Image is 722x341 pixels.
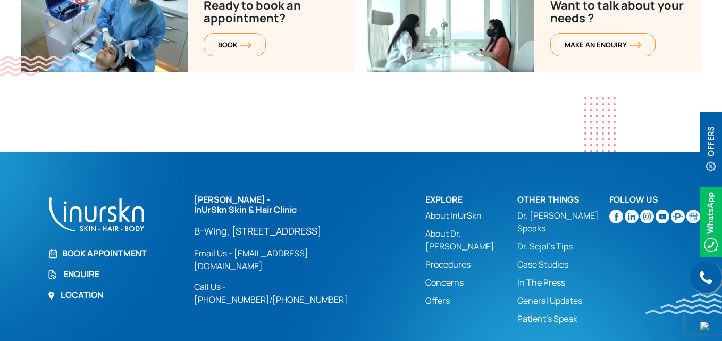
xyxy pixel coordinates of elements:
a: Email Us - [EMAIL_ADDRESS][DOMAIN_NAME] [194,247,370,272]
img: facebook [609,210,623,223]
img: Location [47,292,55,300]
h2: Explore [425,195,517,205]
a: Location [47,288,181,301]
a: General Updates [517,294,609,307]
a: Offers [425,294,517,307]
a: Dr. Sejal's Tips [517,240,609,253]
a: Patient’s Speak [517,312,609,325]
img: youtube [656,210,669,223]
a: [PHONE_NUMBER] [272,294,348,305]
a: B-Wing, [STREET_ADDRESS] [194,224,370,237]
a: Whatsappicon [700,215,722,227]
h2: Follow Us [609,195,701,205]
a: Book Appointment [47,247,181,260]
img: orange-arrow [240,42,251,48]
img: orange-arrow [629,42,641,48]
a: MAKE AN enquiryorange-arrow [550,33,656,56]
a: Case Studies [517,258,609,271]
a: Dr. [PERSON_NAME] Speaks [517,209,609,235]
img: sejal-saheta-dermatologist [671,210,685,223]
a: BOOKorange-arrow [204,33,266,56]
div: / [194,195,413,306]
img: instagram [640,210,654,223]
span: BOOK [218,40,251,49]
a: In The Press [517,276,609,289]
img: offerBt [700,112,722,182]
h2: [PERSON_NAME] - InUrSkn Skin & Hair Clinic [194,195,370,215]
h2: Other Things [517,195,609,205]
img: Skin-and-Hair-Clinic [686,210,700,223]
a: About Dr. [PERSON_NAME] [425,227,517,253]
img: up-blue-arrow.svg [700,322,709,330]
a: About InUrSkn [425,209,517,222]
a: Procedures [425,258,517,271]
img: dotes1 [584,97,616,152]
img: bluewave [645,293,722,314]
a: Call Us - [PHONE_NUMBER] [194,281,270,305]
img: Book Appointment [47,249,57,259]
a: Concerns [425,276,517,289]
a: Enquire [47,268,181,280]
img: Whatsappicon [700,187,722,257]
img: linkedin [625,210,639,223]
span: MAKE AN enquiry [565,40,641,49]
img: Enquire [47,269,58,280]
img: inurskn-footer-logo [47,195,146,234]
